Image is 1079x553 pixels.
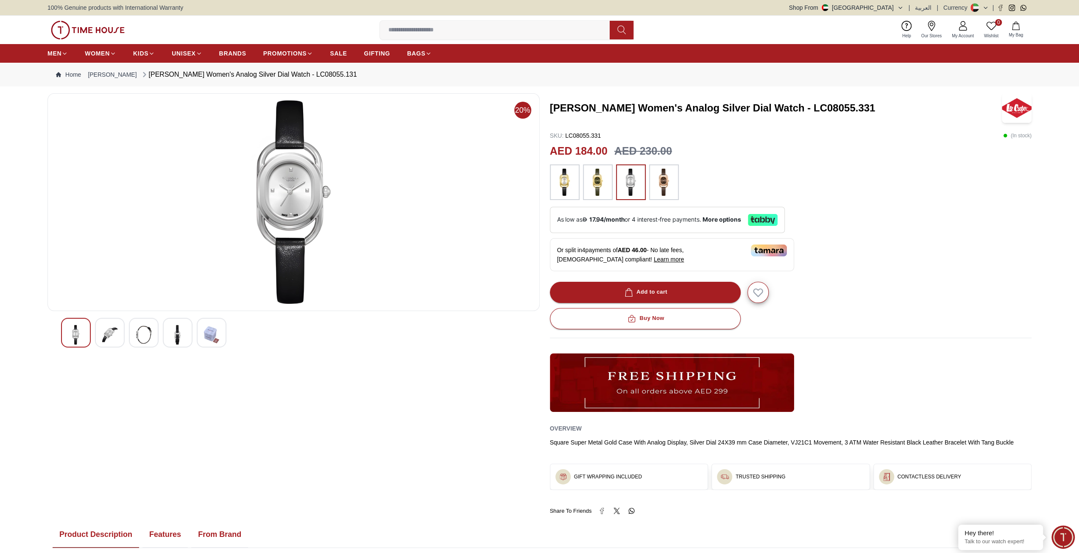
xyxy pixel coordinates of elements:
a: KIDS [133,46,155,61]
a: Home [56,70,81,79]
span: SKU : [550,132,564,139]
span: BRANDS [219,49,246,58]
span: | [992,3,994,12]
a: Our Stores [916,19,947,41]
a: BAGS [407,46,432,61]
button: Add to cart [550,282,741,303]
nav: Breadcrumb [47,63,1032,86]
img: Lee Cooper Women's Analog Silver Dial Watch - LC08055.131 [204,325,219,345]
span: GIFTING [364,49,390,58]
button: العربية [915,3,931,12]
span: UNISEX [172,49,195,58]
span: 0 [995,19,1002,26]
button: From Brand [191,522,248,548]
img: ... [882,472,891,481]
button: Features [142,522,188,548]
a: 0Wishlist [979,19,1004,41]
span: 100% Genuine products with International Warranty [47,3,183,12]
div: Or split in 4 payments of - No late fees, [DEMOGRAPHIC_DATA] compliant! [550,238,794,271]
span: AED 46.00 [618,247,647,253]
button: Shop From[GEOGRAPHIC_DATA] [789,3,903,12]
a: SALE [330,46,347,61]
img: ... [550,353,794,412]
img: ... [720,472,729,481]
span: Our Stores [918,33,945,39]
h3: TRUSTED SHIPPING [736,473,785,480]
span: KIDS [133,49,148,58]
a: PROMOTIONS [263,46,313,61]
p: LC08055.331 [550,131,601,140]
a: UNISEX [172,46,202,61]
img: Lee Cooper Women's Analog Silver Dial Watch - LC08055.331 [1002,93,1032,123]
span: | [909,3,910,12]
button: Product Description [53,522,139,548]
a: Help [897,19,916,41]
img: United Arab Emirates [822,4,828,11]
span: SALE [330,49,347,58]
div: [PERSON_NAME] Women's Analog Silver Dial Watch - LC08055.131 [140,69,357,80]
span: MEN [47,49,61,58]
img: Lee Cooper Women's Analog Silver Dial Watch - LC08055.131 [68,325,84,345]
h2: Overview [550,422,582,435]
img: ... [51,21,125,39]
a: MEN [47,46,68,61]
a: [PERSON_NAME] [88,70,137,79]
img: ... [620,169,641,196]
span: Learn more [654,256,684,263]
a: GIFTING [364,46,390,61]
a: Whatsapp [1020,5,1026,11]
p: Talk to our watch expert! [965,538,1037,545]
img: ... [653,169,675,196]
a: Facebook [997,5,1004,11]
span: Help [899,33,915,39]
span: WOMEN [85,49,110,58]
div: Chat Widget [1051,525,1075,549]
a: WOMEN [85,46,116,61]
div: Add to cart [623,287,667,297]
h3: GIFT WRAPPING INCLUDED [574,473,642,480]
img: Lee Cooper Women's Analog Silver Dial Watch - LC08055.131 [170,325,185,345]
span: | [937,3,938,12]
button: Buy Now [550,308,741,329]
span: My Account [948,33,977,39]
img: ... [554,169,575,196]
div: Buy Now [626,314,664,323]
span: Share To Friends [550,507,592,515]
h3: [PERSON_NAME] Women's Analog Silver Dial Watch - LC08055.331 [550,101,992,115]
img: Lee Cooper Women's Analog Silver Dial Watch - LC08055.131 [55,100,533,304]
img: ... [587,169,608,196]
span: 20% [514,102,531,119]
h3: CONTACTLESS DELIVERY [898,473,961,480]
span: BAGS [407,49,425,58]
a: Instagram [1009,5,1015,11]
span: Wishlist [981,33,1002,39]
a: BRANDS [219,46,246,61]
span: PROMOTIONS [263,49,307,58]
div: Currency [943,3,971,12]
p: ( In stock ) [1003,131,1032,140]
img: Lee Cooper Women's Analog Silver Dial Watch - LC08055.131 [136,325,151,345]
span: My Bag [1005,32,1026,38]
img: ... [559,472,567,481]
div: Hey there! [965,529,1037,537]
h2: AED 184.00 [550,143,608,159]
h3: AED 230.00 [614,143,672,159]
img: Lee Cooper Women's Analog Silver Dial Watch - LC08055.131 [102,325,117,345]
img: Tamara [751,245,787,256]
button: My Bag [1004,20,1028,40]
div: Square Super Metal Gold Case With Analog Display, Silver Dial 24X39 mm Case Diameter, VJ21C1 Move... [550,438,1032,447]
